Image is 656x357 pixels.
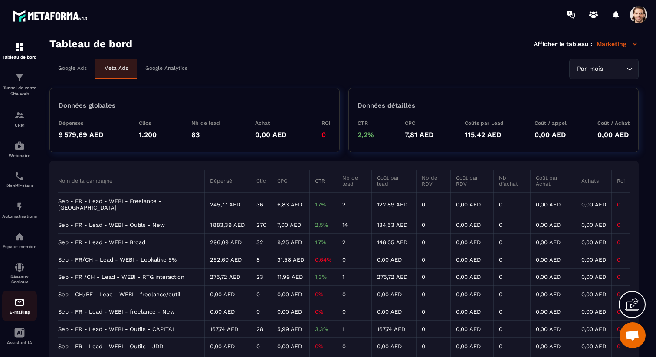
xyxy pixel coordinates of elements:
[597,40,639,48] p: Marketing
[309,216,337,234] td: 2,5%
[611,269,630,286] td: 0
[14,262,25,272] img: social-network
[272,321,309,338] td: 5,99 AED
[2,291,37,321] a: emailemailE-mailing
[451,170,494,193] th: Coût par RDV
[2,55,37,59] p: Tableau de bord
[58,216,204,234] td: Seb - FR - Lead - WEBI - Outils - New
[494,338,530,355] td: 0
[58,303,204,321] td: Seb - FR - Lead - WEBI - freelance - New
[2,310,37,314] p: E-mailing
[358,102,415,109] p: Données détaillés
[530,286,576,303] td: 0,00 AED
[611,234,630,251] td: 0
[2,225,37,255] a: automationsautomationsEspace membre
[2,183,37,188] p: Planificateur
[465,131,504,139] p: 115,42 AED
[14,201,25,212] img: automations
[358,131,374,139] p: 2,2%
[2,153,37,158] p: Webinaire
[272,216,309,234] td: 7,00 AED
[49,38,132,50] h3: Tableau de bord
[530,269,576,286] td: 0,00 AED
[139,120,157,126] p: Clics
[2,321,37,351] a: Assistant IA
[191,120,220,126] p: Nb de lead
[204,216,251,234] td: 1 883,39 AED
[272,269,309,286] td: 11,99 AED
[204,338,251,355] td: 0,00 AED
[321,120,331,126] p: ROI
[372,303,417,321] td: 0,00 AED
[337,303,371,321] td: 0
[494,193,530,216] td: 0
[272,338,309,355] td: 0,00 AED
[251,234,272,251] td: 32
[494,286,530,303] td: 0
[309,234,337,251] td: 1,7%
[272,234,309,251] td: 9,25 AED
[104,65,128,71] p: Meta Ads
[417,170,451,193] th: Nb de RDV
[611,303,630,321] td: 0
[451,234,494,251] td: 0,00 AED
[372,216,417,234] td: 134,53 AED
[620,322,646,348] div: Ouvrir le chat
[59,102,115,109] p: Données globales
[405,120,434,126] p: CPC
[14,171,25,181] img: scheduler
[576,170,611,193] th: Achats
[204,321,251,338] td: 167,74 AED
[191,131,220,139] p: 83
[2,134,37,164] a: automationsautomationsWebinaire
[611,321,630,338] td: 0
[2,104,37,134] a: formationformationCRM
[204,234,251,251] td: 296,09 AED
[204,170,251,193] th: Dépensé
[337,321,371,338] td: 1
[58,170,204,193] th: Nom de la campagne
[204,286,251,303] td: 0,00 AED
[204,269,251,286] td: 275,72 AED
[251,286,272,303] td: 0
[494,321,530,338] td: 0
[2,340,37,345] p: Assistant IA
[2,36,37,66] a: formationformationTableau de bord
[251,193,272,216] td: 36
[451,286,494,303] td: 0,00 AED
[451,193,494,216] td: 0,00 AED
[58,65,87,71] p: Google Ads
[451,338,494,355] td: 0,00 AED
[14,232,25,242] img: automations
[372,234,417,251] td: 148,05 AED
[576,321,611,338] td: 0,00 AED
[372,286,417,303] td: 0,00 AED
[59,131,104,139] p: 9 579,69 AED
[255,120,287,126] p: Achat
[611,170,630,193] th: Roi
[58,338,204,355] td: Seb - FR - Lead - WEBI - Outils - JDD
[417,303,451,321] td: 0
[2,255,37,291] a: social-networksocial-networkRéseaux Sociaux
[272,303,309,321] td: 0,00 AED
[611,338,630,355] td: 0
[2,244,37,249] p: Espace membre
[451,251,494,269] td: 0,00 AED
[494,251,530,269] td: 0
[251,216,272,234] td: 270
[535,120,567,126] p: Coût / appel
[494,303,530,321] td: 0
[417,193,451,216] td: 0
[611,251,630,269] td: 0
[309,338,337,355] td: 0%
[204,303,251,321] td: 0,00 AED
[494,216,530,234] td: 0
[337,216,371,234] td: 14
[530,338,576,355] td: 0,00 AED
[337,193,371,216] td: 2
[251,269,272,286] td: 23
[59,120,104,126] p: Dépenses
[494,234,530,251] td: 0
[611,216,630,234] td: 0
[272,251,309,269] td: 31,58 AED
